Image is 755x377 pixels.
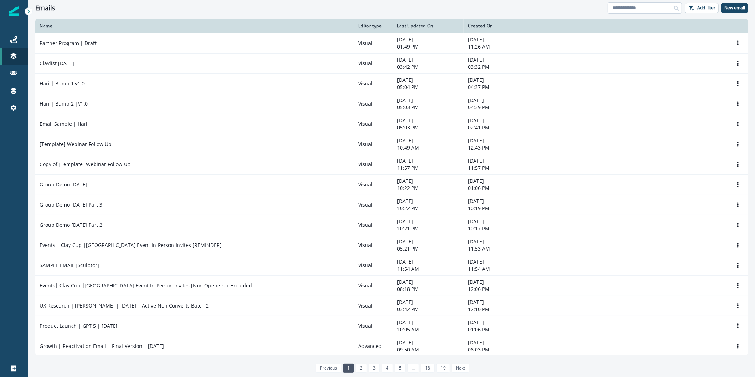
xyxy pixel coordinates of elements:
div: Editor type [358,23,389,29]
a: [Template] Webinar Follow UpVisual[DATE]10:49 AM[DATE]12:43 PMOptions [35,134,748,154]
button: Options [732,58,744,69]
p: Events | Clay Cup |[GEOGRAPHIC_DATA] Event In-Person Invites [REMINDER] [40,242,222,249]
p: 10:19 PM [468,205,530,212]
div: Created On [468,23,530,29]
p: Group Demo [DATE] Part 3 [40,201,102,208]
p: [DATE] [468,218,530,225]
p: [DATE] [397,238,459,245]
td: Visual [354,255,393,275]
p: 05:03 PM [397,104,459,111]
td: Visual [354,134,393,154]
p: [DATE] [397,56,459,63]
p: Copy of [Template] Webinar Follow Up [40,161,131,168]
p: [DATE] [468,339,530,346]
p: [DATE] [468,319,530,326]
p: 01:06 PM [468,326,530,333]
button: Options [732,139,744,150]
p: 11:54 AM [468,265,530,272]
td: Visual [354,296,393,316]
p: [Template] Webinar Follow Up [40,141,111,148]
button: Options [732,119,744,129]
td: Advanced [354,336,393,356]
p: [DATE] [468,97,530,104]
p: [DATE] [468,198,530,205]
p: 11:53 AM [468,245,530,252]
p: 10:21 PM [397,225,459,232]
p: 01:49 PM [397,43,459,50]
p: [DATE] [468,299,530,306]
p: [DATE] [468,157,530,164]
td: Visual [354,73,393,94]
p: 11:57 PM [397,164,459,171]
a: SAMPLE EMAIL [Sculptor]Visual[DATE]11:54 AM[DATE]11:54 AMOptions [35,255,748,275]
p: 10:05 AM [397,326,459,333]
td: Visual [354,94,393,114]
p: UX Research | [PERSON_NAME] | [DATE] | Active Non Converts Batch 2 [40,302,209,309]
p: 10:49 AM [397,144,459,151]
a: Growth | Reactivation Email | Final Version | [DATE]Advanced[DATE]09:50 AM[DATE]06:03 PMOptions [35,336,748,356]
button: Options [732,38,744,48]
p: New email [724,5,745,10]
td: Visual [354,316,393,336]
button: Options [732,159,744,170]
p: 02:41 PM [468,124,530,131]
button: Options [732,300,744,311]
a: Group Demo [DATE] Part 2Visual[DATE]10:21 PM[DATE]10:17 PMOptions [35,215,748,235]
a: Group Demo [DATE]Visual[DATE]10:22 PM[DATE]01:06 PMOptions [35,174,748,195]
p: 03:42 PM [397,63,459,71]
p: [DATE] [468,56,530,63]
p: 06:03 PM [468,346,530,353]
a: Events| Clay Cup |[GEOGRAPHIC_DATA] Event In-Person Invites [Non Openers + Excluded]Visual[DATE]0... [35,275,748,296]
p: [DATE] [468,178,530,185]
p: Product Launch | GPT 5 | [DATE] [40,322,118,330]
p: 10:17 PM [468,225,530,232]
p: 12:43 PM [468,144,530,151]
button: Options [732,99,744,109]
p: [DATE] [397,178,459,185]
p: 08:18 PM [397,286,459,293]
p: [DATE] [397,218,459,225]
td: Visual [354,215,393,235]
p: 01:06 PM [468,185,530,192]
a: Page 4 [382,364,393,373]
p: Hari | Bump 1 v1.0 [40,80,85,87]
p: SAMPLE EMAIL [Sculptor] [40,262,99,269]
p: Events| Clay Cup |[GEOGRAPHIC_DATA] Event In-Person Invites [Non Openers + Excluded] [40,282,254,289]
p: 03:32 PM [468,63,530,71]
p: [DATE] [397,319,459,326]
td: Visual [354,114,393,134]
p: 05:21 PM [397,245,459,252]
p: 11:54 AM [397,265,459,272]
p: 12:06 PM [468,286,530,293]
div: Name [40,23,350,29]
p: 10:22 PM [397,185,459,192]
p: [DATE] [468,137,530,144]
button: Options [732,179,744,190]
p: [DATE] [397,77,459,84]
p: [DATE] [397,36,459,43]
p: [DATE] [468,36,530,43]
button: Options [732,260,744,271]
td: Visual [354,53,393,73]
p: Group Demo [DATE] [40,181,87,188]
a: Jump forward [407,364,419,373]
td: Visual [354,275,393,296]
p: [DATE] [397,278,459,286]
p: [DATE] [397,137,459,144]
button: Options [732,220,744,230]
p: Add filter [697,5,715,10]
h1: Emails [35,4,55,12]
button: Add filter [685,3,719,13]
ul: Pagination [314,364,470,373]
button: Options [732,321,744,331]
p: 04:39 PM [468,104,530,111]
p: 09:50 AM [397,346,459,353]
p: 10:22 PM [397,205,459,212]
p: [DATE] [468,278,530,286]
p: [DATE] [397,339,459,346]
p: Growth | Reactivation Email | Final Version | [DATE] [40,343,164,350]
a: Partner Program | DraftVisual[DATE]01:49 PM[DATE]11:26 AMOptions [35,33,748,53]
td: Visual [354,154,393,174]
a: Copy of [Template] Webinar Follow UpVisual[DATE]11:57 PM[DATE]11:57 PMOptions [35,154,748,174]
a: Group Demo [DATE] Part 3Visual[DATE]10:22 PM[DATE]10:19 PMOptions [35,195,748,215]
